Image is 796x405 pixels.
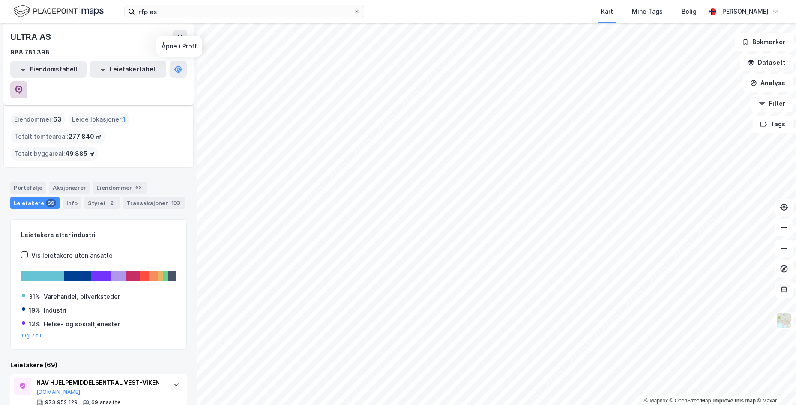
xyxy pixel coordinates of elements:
div: [PERSON_NAME] [720,6,769,17]
button: Eiendomstabell [10,61,87,78]
div: Transaksjoner [123,197,185,209]
div: Aksjonærer [49,182,90,194]
div: Vis leietakere uten ansatte [31,250,113,261]
button: Og 7 til [22,332,42,339]
div: Leietakere (69) [10,360,187,370]
button: Bokmerker [735,33,793,51]
div: Leietakere etter industri [21,230,176,240]
iframe: Chat Widget [753,364,796,405]
input: Søk på adresse, matrikkel, gårdeiere, leietakere eller personer [135,5,353,18]
div: Leietakere [10,197,60,209]
div: Mine Tags [632,6,663,17]
button: Filter [751,95,793,112]
div: Eiendommer [93,182,147,194]
div: Leide lokasjoner : [69,113,129,126]
div: Portefølje [10,182,46,194]
div: 13% [29,319,40,329]
span: 1 [123,114,126,125]
button: Leietakertabell [90,61,166,78]
div: Totalt byggareal : [11,147,98,161]
div: Styret [84,197,120,209]
div: 193 [170,199,182,207]
div: Kontrollprogram for chat [753,364,796,405]
div: Totalt tomteareal : [11,130,105,143]
div: Info [63,197,81,209]
div: Industri [44,305,66,316]
div: Eiendommer : [11,113,65,126]
img: logo.f888ab2527a4732fd821a326f86c7f29.svg [14,4,104,19]
button: Tags [753,116,793,133]
div: Bolig [682,6,697,17]
div: 31% [29,292,40,302]
button: Datasett [740,54,793,71]
button: [DOMAIN_NAME] [36,389,81,396]
img: Z [776,312,792,328]
span: 63 [53,114,62,125]
a: OpenStreetMap [670,398,711,404]
div: NAV HJELPEMIDDELSENTRAL VEST-VIKEN [36,378,164,388]
div: Varehandel, bilverksteder [44,292,120,302]
span: 277 840 ㎡ [69,131,102,142]
div: 63 [134,183,144,192]
div: 69 [46,199,56,207]
a: Mapbox [644,398,668,404]
div: 988 781 398 [10,47,50,57]
div: ULTRA AS [10,30,52,44]
button: Analyse [743,74,793,92]
div: 2 [108,199,116,207]
a: Improve this map [713,398,756,404]
span: 49 885 ㎡ [65,149,95,159]
div: Kart [601,6,613,17]
div: Helse- og sosialtjenester [44,319,120,329]
div: 19% [29,305,40,316]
